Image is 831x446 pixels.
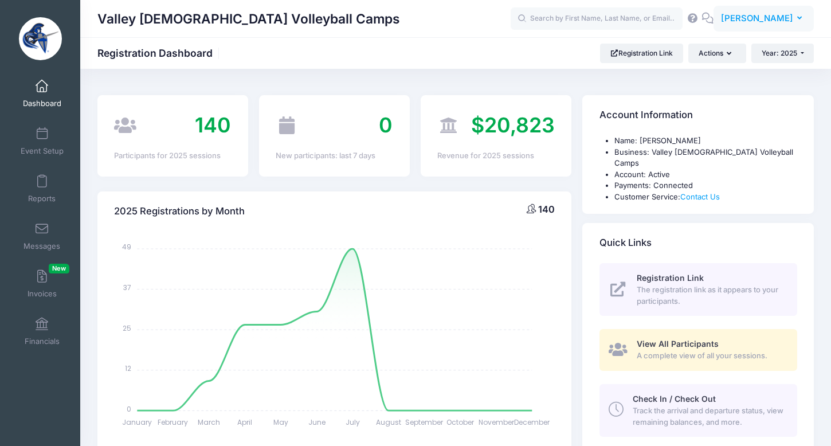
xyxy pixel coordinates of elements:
[538,204,555,215] span: 140
[471,112,555,138] span: $20,823
[158,417,189,427] tspan: February
[123,417,152,427] tspan: January
[446,417,475,427] tspan: October
[688,44,746,63] button: Actions
[49,264,69,273] span: New
[19,17,62,60] img: Valley Christian Volleyball Camps
[614,191,797,203] li: Customer Service:
[195,112,231,138] span: 140
[376,417,401,427] tspan: August
[127,404,132,413] tspan: 0
[599,227,652,260] h4: Quick Links
[511,7,683,30] input: Search by First Name, Last Name, or Email...
[123,323,132,332] tspan: 25
[25,337,60,346] span: Financials
[599,329,797,371] a: View All Participants A complete view of all your sessions.
[721,12,793,25] span: [PERSON_NAME]
[15,264,69,304] a: InvoicesNew
[599,263,797,316] a: Registration Link The registration link as it appears to your participants.
[114,150,231,162] div: Participants for 2025 sessions
[751,44,814,63] button: Year: 2025
[600,44,683,63] a: Registration Link
[28,194,56,204] span: Reports
[637,350,784,362] span: A complete view of all your sessions.
[599,384,797,437] a: Check In / Check Out Track the arrival and departure status, view remaining balances, and more.
[406,417,444,427] tspan: September
[637,273,704,283] span: Registration Link
[637,339,719,349] span: View All Participants
[714,6,814,32] button: [PERSON_NAME]
[15,169,69,209] a: Reports
[614,180,797,191] li: Payments: Connected
[23,241,60,251] span: Messages
[124,283,132,292] tspan: 37
[198,417,220,427] tspan: March
[15,311,69,351] a: Financials
[346,417,360,427] tspan: July
[276,150,393,162] div: New participants: last 7 days
[15,121,69,161] a: Event Setup
[273,417,288,427] tspan: May
[479,417,515,427] tspan: November
[614,169,797,181] li: Account: Active
[515,417,551,427] tspan: December
[123,242,132,252] tspan: 49
[614,147,797,169] li: Business: Valley [DEMOGRAPHIC_DATA] Volleyball Camps
[633,394,716,404] span: Check In / Check Out
[21,146,64,156] span: Event Setup
[379,112,393,138] span: 0
[637,284,784,307] span: The registration link as it appears to your participants.
[15,216,69,256] a: Messages
[238,417,253,427] tspan: April
[308,417,326,427] tspan: June
[762,49,797,57] span: Year: 2025
[97,47,222,59] h1: Registration Dashboard
[114,195,245,228] h4: 2025 Registrations by Month
[633,405,784,428] span: Track the arrival and departure status, view remaining balances, and more.
[15,73,69,114] a: Dashboard
[28,289,57,299] span: Invoices
[97,6,400,32] h1: Valley [DEMOGRAPHIC_DATA] Volleyball Camps
[126,363,132,373] tspan: 12
[680,192,720,201] a: Contact Us
[23,99,61,108] span: Dashboard
[437,150,554,162] div: Revenue for 2025 sessions
[599,99,693,132] h4: Account Information
[614,135,797,147] li: Name: [PERSON_NAME]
